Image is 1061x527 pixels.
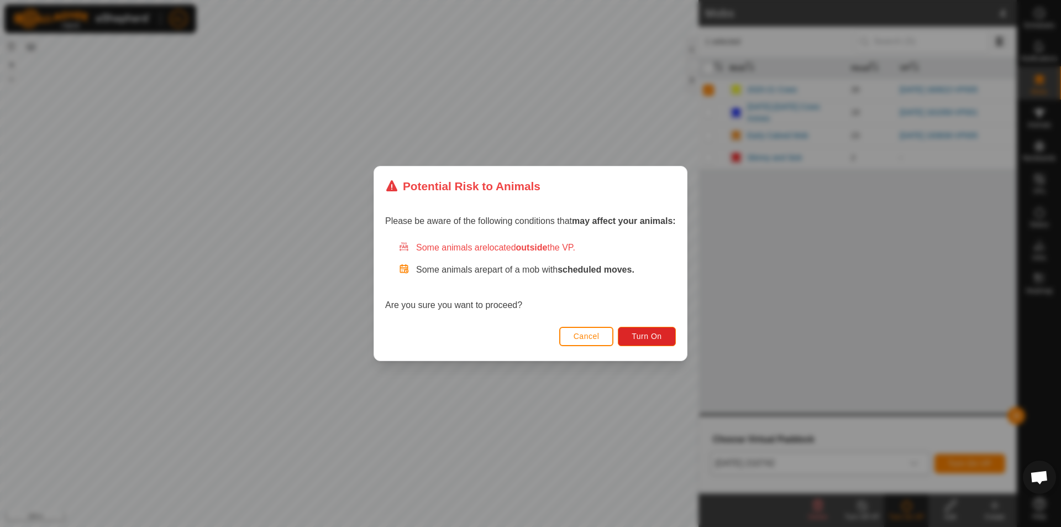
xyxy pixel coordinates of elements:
[558,265,634,274] strong: scheduled moves.
[385,178,540,195] div: Potential Risk to Animals
[516,243,548,252] strong: outside
[385,241,676,312] div: Are you sure you want to proceed?
[385,216,676,226] span: Please be aware of the following conditions that
[487,243,575,252] span: located the VP.
[1023,461,1056,494] div: Open chat
[487,265,634,274] span: part of a mob with
[416,263,676,276] p: Some animals are
[632,332,662,341] span: Turn On
[398,241,676,254] div: Some animals are
[618,327,676,346] button: Turn On
[559,327,614,346] button: Cancel
[574,332,600,341] span: Cancel
[572,216,676,226] strong: may affect your animals:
